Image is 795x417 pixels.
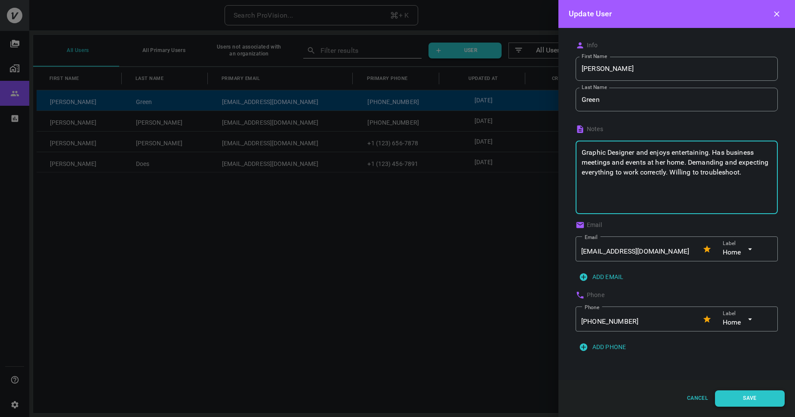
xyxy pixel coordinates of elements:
[576,57,778,81] input: firstName
[576,238,697,261] input: emails.0.email
[569,6,785,22] div: Update User
[587,291,604,300] p: Phone
[723,310,736,317] label: Label
[582,304,602,311] label: Phone
[592,273,623,282] p: Add Email
[587,221,602,230] p: Email
[715,390,785,407] button: Save
[718,307,758,331] div: Home
[576,340,629,354] button: Add Phone
[723,240,736,247] label: Label
[582,234,601,241] label: Email
[592,343,626,352] p: Add Phone
[684,391,712,405] button: Cancel
[587,125,603,134] p: Notes
[582,53,607,60] label: First Name
[576,88,778,112] input: lastName
[718,237,758,261] div: Home
[576,270,627,284] button: Add Email
[582,84,607,91] label: Last Name
[582,148,772,207] textarea: Graphic Designer and enjoys entertaining. Has business meetings and events at her home. Demanding...
[576,308,697,331] input: phones.0.phone
[587,41,598,50] p: Info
